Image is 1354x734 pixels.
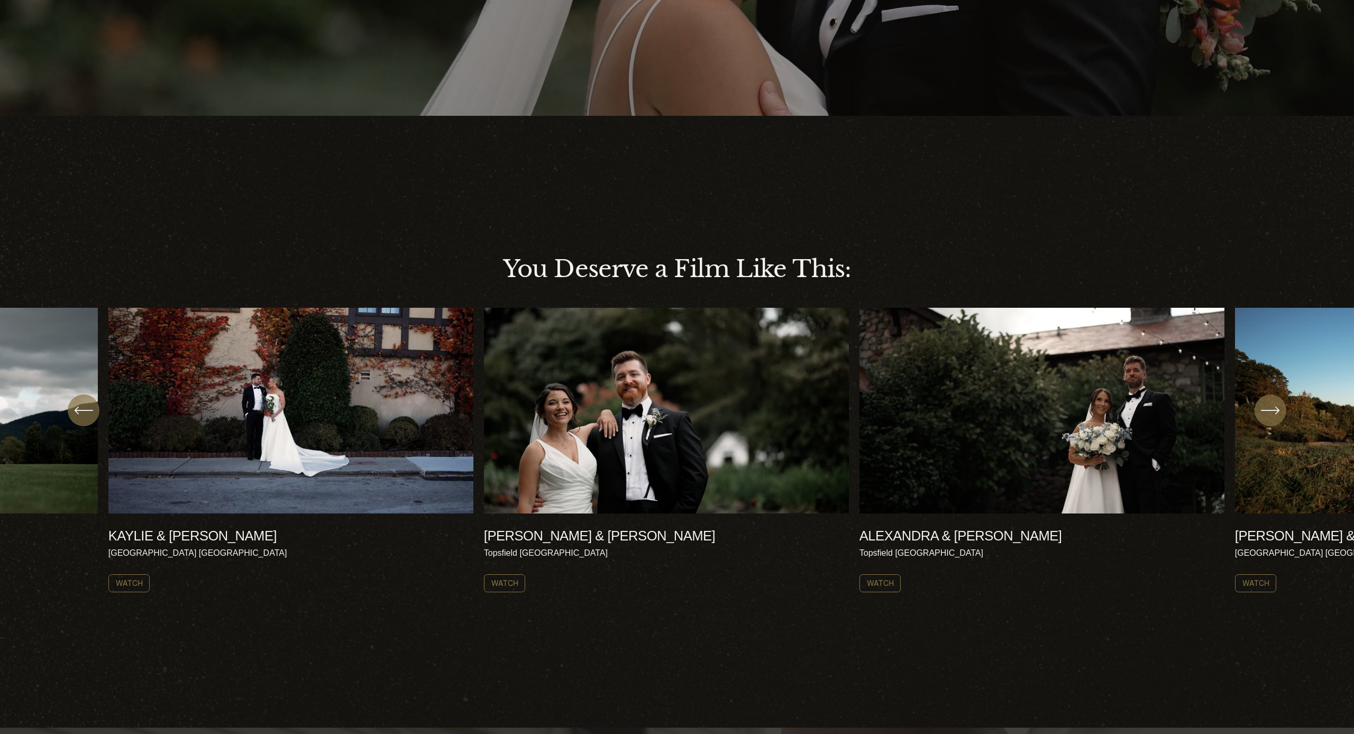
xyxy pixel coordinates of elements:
[108,574,150,592] a: Watch
[1255,394,1286,426] button: Next
[68,394,99,426] button: Previous
[108,251,1246,287] p: You Deserve a Film Like This:
[859,574,901,592] a: Watch
[484,574,526,592] a: Watch
[1235,574,1277,592] a: Watch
